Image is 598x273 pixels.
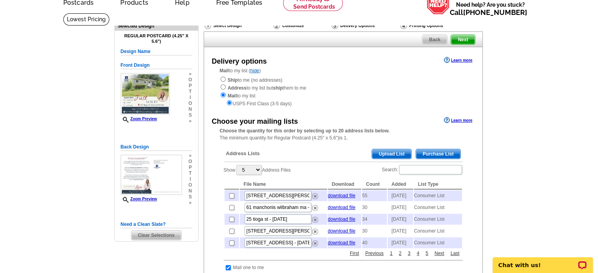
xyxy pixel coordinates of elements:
td: [DATE] [388,237,413,248]
a: Remove this list [312,192,318,197]
span: » [188,153,192,159]
a: download file [328,193,355,198]
div: Printing Options [399,22,469,29]
td: [DATE] [388,190,413,201]
div: to my list ( ) [204,67,482,107]
img: delete.png [312,229,318,235]
span: Purchase List [416,149,460,159]
a: First [348,250,361,257]
td: 40 [362,237,387,248]
td: Consumer List [414,202,462,213]
td: Consumer List [414,190,462,201]
img: small-thumb.jpg [121,155,182,195]
a: Remove this list [312,239,318,244]
span: i [188,95,192,101]
div: Choose your mailing lists [212,116,298,127]
a: 1 [388,250,395,257]
a: Remove this list [312,203,318,209]
img: Customize [273,22,280,29]
th: Download [328,180,361,189]
th: List Type [414,180,462,189]
input: Search: [399,165,462,174]
a: Previous [363,250,386,257]
div: Delivery options [212,56,267,67]
img: Delivery Options [331,22,338,29]
a: 5 [423,250,430,257]
span: Clear Selections [131,231,181,240]
th: File Name [240,180,327,189]
h5: Front Design [121,62,192,69]
span: i [188,176,192,182]
strong: Mail [220,68,229,73]
a: Next [432,250,446,257]
a: Zoom Preview [121,117,157,121]
a: Remove this list [312,227,318,233]
span: p [188,83,192,89]
a: Zoom Preview [121,197,157,201]
span: » [188,200,192,206]
a: hide [250,68,259,73]
div: Select Design [204,22,272,31]
img: delete.png [312,240,318,246]
a: Remove this list [312,215,318,221]
td: 30 [362,202,387,213]
a: download file [328,228,355,234]
img: Select Design [204,22,211,29]
h5: Need a Clean Slate? [121,221,192,228]
img: delete.png [312,217,318,223]
strong: Mail [228,93,237,99]
span: o [188,77,192,83]
a: 3 [406,250,412,257]
h5: Back Design [121,143,192,151]
td: [DATE] [388,202,413,213]
a: 4 [415,250,421,257]
a: Learn more [444,57,472,63]
div: The minimum quantity for Regular Postcard (4.25" x 5.6")is 1. [204,127,482,141]
span: o [188,182,192,188]
div: USPS First Class (3-5 days) [220,99,467,107]
td: 34 [362,214,387,225]
div: Selected Design [115,22,198,29]
span: Address Lists [226,150,260,157]
span: o [188,159,192,165]
span: Upload List [372,149,411,159]
strong: Choose the quantity for this order by selecting up to 20 address lists below. [220,128,390,134]
th: Added [388,180,413,189]
a: Last [449,250,462,257]
img: small-thumb.jpg [121,73,170,115]
span: Back [422,35,447,44]
span: Need help? Are you stuck? [450,1,531,16]
label: Search: [382,164,462,175]
span: n [188,106,192,112]
img: delete.png [312,193,318,199]
td: [DATE] [388,214,413,225]
td: [DATE] [388,225,413,236]
div: Delivery Options [331,22,399,31]
span: Next [451,35,475,44]
div: to me (no addresses) to my list but them to me to my list [220,76,467,107]
td: Consumer List [414,225,462,236]
iframe: LiveChat chat widget [488,248,598,273]
td: Consumer List [414,214,462,225]
span: n [188,188,192,194]
a: download file [328,205,355,210]
span: t [188,89,192,95]
a: Learn more [444,117,472,123]
div: Customize [272,22,331,29]
td: Consumer List [414,237,462,248]
h5: Design Name [121,48,192,55]
a: download file [328,240,355,246]
a: [PHONE_NUMBER] [463,8,527,16]
img: Printing Options & Summary [400,22,407,29]
strong: ship [273,85,283,91]
span: » [188,118,192,124]
span: s [188,112,192,118]
span: » [188,71,192,77]
select: ShowAddress Files [236,165,261,175]
a: download file [328,216,355,222]
strong: Ship [228,77,238,83]
td: 55 [362,190,387,201]
span: Call [450,8,527,16]
img: delete.png [312,205,318,211]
